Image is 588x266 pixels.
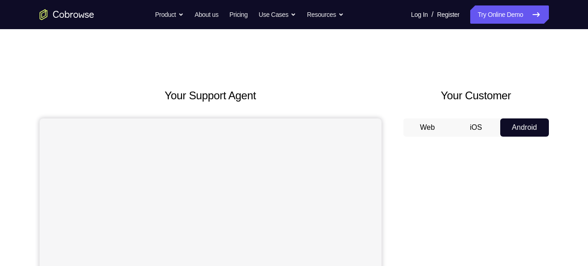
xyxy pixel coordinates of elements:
a: Go to the home page [40,9,94,20]
span: / [432,9,433,20]
h2: Your Support Agent [40,87,382,104]
button: iOS [452,118,500,137]
button: Product [155,5,184,24]
button: Android [500,118,549,137]
button: Web [403,118,452,137]
a: Log In [411,5,428,24]
button: Resources [307,5,344,24]
a: Try Online Demo [470,5,548,24]
a: Pricing [229,5,247,24]
a: About us [195,5,218,24]
button: Use Cases [259,5,296,24]
h2: Your Customer [403,87,549,104]
a: Register [437,5,459,24]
